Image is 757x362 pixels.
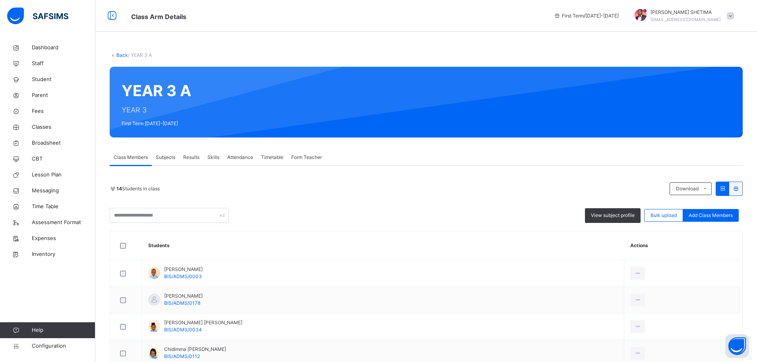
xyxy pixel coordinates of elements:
img: safsims [7,8,68,24]
span: Attendance [227,154,253,161]
span: BIS/ADMS/0112 [164,353,200,359]
span: Timetable [261,154,283,161]
span: Add Class Members [689,212,733,219]
span: Parent [32,91,95,99]
span: session/term information [554,12,619,19]
button: Open asap [725,334,749,358]
span: Skills [207,154,219,161]
a: Back [116,52,128,58]
span: Fees [32,107,95,115]
span: [PERSON_NAME] [PERSON_NAME] [164,319,242,326]
span: Class Arm Details [131,13,186,21]
span: Broadsheet [32,139,95,147]
span: BIS/ADMS/0003 [164,273,202,279]
span: Student [32,75,95,83]
span: Staff [32,60,95,68]
span: Download [676,185,699,192]
th: Students [142,231,624,260]
span: [PERSON_NAME] [164,266,203,273]
span: Class Members [114,154,148,161]
span: Dashboard [32,44,95,52]
span: Help [32,326,95,334]
span: Classes [32,123,95,131]
span: [EMAIL_ADDRESS][DOMAIN_NAME] [651,17,721,22]
span: Students in class [116,185,160,192]
span: View subject profile [591,212,635,219]
span: [PERSON_NAME] SHETIMA [651,9,721,16]
span: Chidimma [PERSON_NAME] [164,346,226,353]
span: [PERSON_NAME] [164,292,203,300]
span: Form Teacher [291,154,322,161]
span: Expenses [32,234,95,242]
span: BIS/ADMS/0034 [164,327,202,333]
span: Results [183,154,199,161]
span: Inventory [32,250,95,258]
span: CBT [32,155,95,163]
b: 14 [116,186,122,192]
span: Assessment Format [32,219,95,226]
span: Bulk upload [651,212,677,219]
span: / YEAR 3 A [128,52,152,58]
span: Time Table [32,203,95,211]
span: Subjects [156,154,175,161]
span: BIS/ADMS/0178 [164,300,200,306]
span: Configuration [32,342,95,350]
div: MAHMUDSHETIMA [627,9,738,23]
th: Actions [624,231,742,260]
span: Lesson Plan [32,171,95,179]
span: Messaging [32,187,95,195]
